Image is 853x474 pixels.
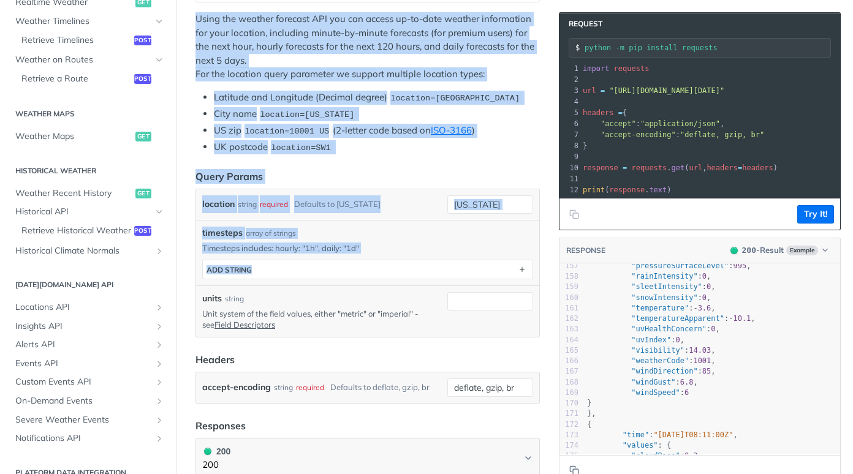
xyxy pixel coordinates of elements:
span: "windSpeed" [631,388,680,397]
span: ( . ) [583,186,672,194]
span: "deflate, gzip, br" [680,130,764,139]
div: 11 [559,173,580,184]
span: "[DATE]T08:11:00Z" [653,431,733,439]
div: string [225,293,244,304]
p: Timesteps includes: hourly: "1h", daily: "1d" [202,243,533,254]
button: Show subpages for Insights API [154,322,164,331]
span: response [583,164,618,172]
span: 14.03 [689,346,711,355]
span: }, [587,409,596,418]
button: Show subpages for Historical Climate Normals [154,246,164,256]
li: UK postcode [214,140,540,154]
div: 5 [559,107,580,118]
span: "windGust" [631,378,675,386]
div: 10 [559,162,580,173]
span: = [623,164,627,172]
span: : , [587,272,711,280]
span: "uvHealthConcern" [631,325,707,333]
span: : , [587,261,751,270]
a: Historical Climate NormalsShow subpages for Historical Climate Normals [9,242,167,260]
div: 6 [559,118,580,129]
span: } [587,399,591,407]
span: = [738,164,742,172]
div: array of strings [246,228,296,239]
span: Locations API [15,301,151,314]
button: Show subpages for On-Demand Events [154,396,164,406]
span: : , [587,304,716,312]
span: : { [587,441,671,450]
span: . ( , ) [583,164,778,172]
div: required [296,378,324,396]
span: 85 [702,367,711,375]
span: "pressureSurfaceLevel" [631,261,729,270]
p: Unit system of the field values, either "metric" or "imperial" - see [202,308,442,330]
span: "[URL][DOMAIN_NAME][DATE]" [609,86,724,95]
span: text [649,186,667,194]
span: 995 [733,261,746,270]
button: Show subpages for Custom Events API [154,377,164,387]
a: Events APIShow subpages for Events API [9,355,167,373]
div: 170 [559,398,578,408]
a: Retrieve Historical Weatherpost [15,222,167,240]
li: US zip (2-letter code based on ) [214,124,540,138]
span: { [583,108,627,117]
span: "windDirection" [631,367,697,375]
span: "snowIntensity" [631,293,697,302]
p: 200 [202,458,230,472]
div: Headers [195,352,235,367]
span: Severe Weather Events [15,414,151,426]
span: location=[GEOGRAPHIC_DATA] [390,94,520,103]
span: : , [587,356,716,365]
div: ADD string [207,265,252,274]
span: location=10001 US [245,127,329,136]
button: Show subpages for Alerts API [154,340,164,350]
button: Show subpages for Severe Weather Events [154,415,164,425]
div: 173 [559,430,578,440]
div: 171 [559,408,578,419]
button: Hide subpages for Historical API [154,207,164,217]
label: location [202,195,235,213]
label: units [202,292,222,305]
button: 200200-ResultExample [724,244,834,257]
span: timesteps [202,227,243,239]
span: headers [707,164,738,172]
span: 0 [707,282,711,291]
div: 159 [559,282,578,292]
a: Weather Mapsget [9,127,167,146]
span: Historical Climate Normals [15,245,151,257]
span: 10.1 [733,314,751,323]
span: Retrieve Historical Weather [21,225,131,237]
span: "accept" [601,119,636,128]
div: 3 [559,85,580,96]
div: 12 [559,184,580,195]
li: City name [214,107,540,121]
div: string [238,195,257,213]
div: 175 [559,451,578,461]
span: url [583,86,596,95]
a: Severe Weather EventsShow subpages for Severe Weather Events [9,411,167,429]
span: location=[US_STATE] [260,110,354,119]
span: Weather on Routes [15,54,151,66]
span: get [135,132,151,141]
span: response [609,186,645,194]
span: 6.8 [680,378,694,386]
span: Insights API [15,320,151,333]
span: "uvIndex" [631,336,671,344]
span: : , [587,282,716,291]
span: get [672,164,685,172]
span: : , [587,293,711,302]
div: 168 [559,377,578,388]
span: { [587,420,591,429]
span: Custom Events API [15,376,151,388]
h2: Historical Weather [9,165,167,176]
span: 1001 [693,356,711,365]
span: 0 [711,325,715,333]
div: 161 [559,303,578,314]
div: 1 [559,63,580,74]
svg: Chevron [523,453,533,463]
button: Hide subpages for Weather on Routes [154,55,164,65]
p: Using the weather forecast API you can access up-to-date weather information for your location, i... [195,12,540,81]
div: 8 [559,140,580,151]
div: 162 [559,314,578,324]
button: ADD string [203,260,533,279]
